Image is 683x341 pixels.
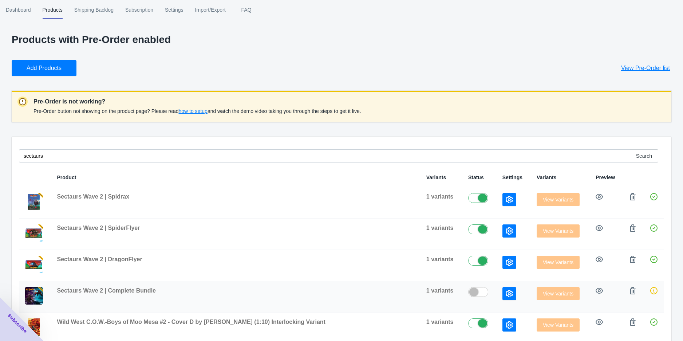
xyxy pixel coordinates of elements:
[74,0,114,19] span: Shipping Backlog
[636,153,652,159] span: Search
[19,149,630,162] input: Search products in pre-order list
[596,175,615,180] span: Preview
[25,287,43,305] img: SEC_SpiderFlyer-wSpidrax-Dragonflyer_1x1wpresalecorner.jpg
[426,256,454,262] span: 1 variants
[125,0,153,19] span: Subscription
[25,256,43,273] img: SEC_DragonFlyer_Packaging_1x1wpresalecorner.png
[237,0,256,19] span: FAQ
[502,175,522,180] span: Settings
[27,64,62,72] span: Add Products
[57,319,325,325] span: Wild West C.O.W.-Boys of Moo Mesa #2 - Cover D by [PERSON_NAME] (1:10) Interlocking Variant
[57,225,140,231] span: Sectaurs Wave 2 | SpiderFlyer
[612,60,679,76] button: View Pre-Order list
[178,108,207,114] span: how to setup
[57,175,76,180] span: Product
[426,319,454,325] span: 1 variants
[468,175,484,180] span: Status
[12,34,671,46] p: Products with Pre-Order enabled
[7,313,28,334] span: Subscribe
[426,193,454,200] span: 1 variants
[426,225,454,231] span: 1 variants
[6,0,31,19] span: Dashboard
[426,175,446,180] span: Variants
[25,193,43,211] img: SEC_Spidrax_Packaging_1x1wpresalecorner.png
[537,175,556,180] span: Variants
[57,193,129,200] span: Sectaurs Wave 2 | Spidrax
[33,108,361,114] span: Pre-Order button not showing on the product page? Please read and watch the demo video taking you...
[43,0,63,19] span: Products
[165,0,183,19] span: Settings
[33,97,361,106] p: Pre-Order is not working?
[195,0,226,19] span: Import/Export
[57,256,142,262] span: Sectaurs Wave 2 | DragonFlyer
[621,64,670,72] span: View Pre-Order list
[57,287,156,294] span: Sectaurs Wave 2 | Complete Bundle
[25,224,43,242] img: SEC_SpiderFlyer_Packaging_1x1wpresalecorner.png
[630,149,658,162] button: Search
[426,287,454,294] span: 1 variants
[12,60,76,76] button: Add Products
